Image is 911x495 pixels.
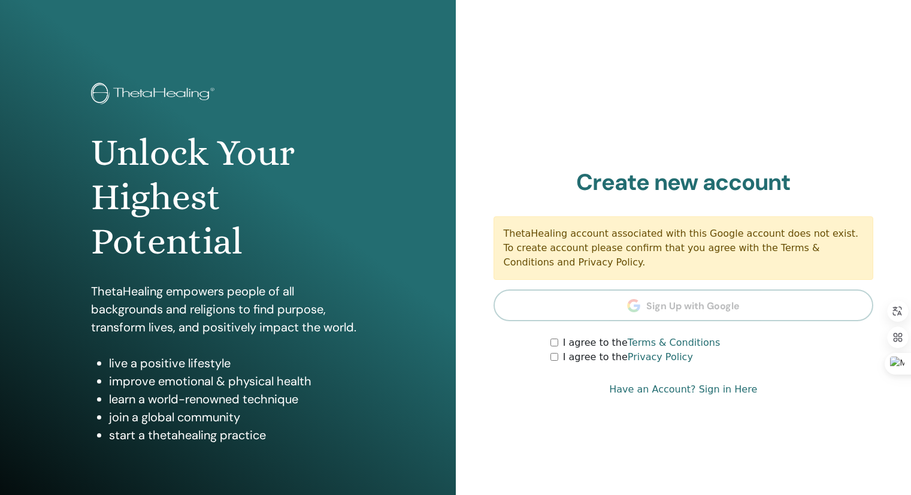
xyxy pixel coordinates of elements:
label: I agree to the [563,350,693,364]
li: start a thetahealing practice [109,426,365,444]
div: ThetaHealing account associated with this Google account does not exist. To create account please... [494,216,874,280]
li: join a global community [109,408,365,426]
h1: Unlock Your Highest Potential [91,131,365,264]
a: Privacy Policy [628,351,693,363]
li: improve emotional & physical health [109,372,365,390]
label: I agree to the [563,336,721,350]
p: ThetaHealing empowers people of all backgrounds and religions to find purpose, transform lives, a... [91,282,365,336]
li: live a positive lifestyle [109,354,365,372]
a: Terms & Conditions [628,337,720,348]
a: Have an Account? Sign in Here [609,382,757,397]
li: learn a world-renowned technique [109,390,365,408]
h2: Create new account [494,169,874,197]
